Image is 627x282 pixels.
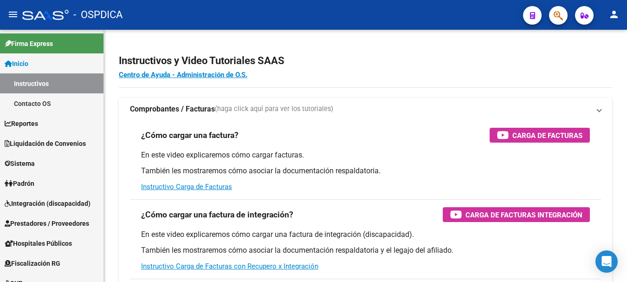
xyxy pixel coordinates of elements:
a: Centro de Ayuda - Administración de O.S. [119,71,247,79]
strong: Comprobantes / Facturas [130,104,215,114]
h2: Instructivos y Video Tutoriales SAAS [119,52,612,70]
span: Integración (discapacidad) [5,198,90,209]
mat-icon: menu [7,9,19,20]
mat-icon: person [608,9,620,20]
div: Open Intercom Messenger [595,250,618,273]
span: Carga de Facturas Integración [465,209,582,221]
span: Prestadores / Proveedores [5,218,89,229]
h3: ¿Cómo cargar una factura de integración? [141,208,293,221]
span: Firma Express [5,39,53,49]
p: También les mostraremos cómo asociar la documentación respaldatoria y el legajo del afiliado. [141,245,590,256]
span: - OSPDICA [73,5,123,25]
a: Instructivo Carga de Facturas [141,183,232,191]
a: Instructivo Carga de Facturas con Recupero x Integración [141,262,318,270]
p: En este video explicaremos cómo cargar facturas. [141,150,590,160]
span: Hospitales Públicos [5,238,72,249]
span: Sistema [5,158,35,169]
span: Carga de Facturas [512,130,582,141]
button: Carga de Facturas [490,128,590,143]
p: También les mostraremos cómo asociar la documentación respaldatoria. [141,166,590,176]
span: Reportes [5,118,38,129]
h3: ¿Cómo cargar una factura? [141,129,239,142]
mat-expansion-panel-header: Comprobantes / Facturas(haga click aquí para ver los tutoriales) [119,98,612,120]
button: Carga de Facturas Integración [443,207,590,222]
span: Inicio [5,59,28,69]
span: Liquidación de Convenios [5,138,86,149]
p: En este video explicaremos cómo cargar una factura de integración (discapacidad). [141,230,590,240]
span: (haga click aquí para ver los tutoriales) [215,104,333,114]
span: Padrón [5,178,34,189]
span: Fiscalización RG [5,258,60,269]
